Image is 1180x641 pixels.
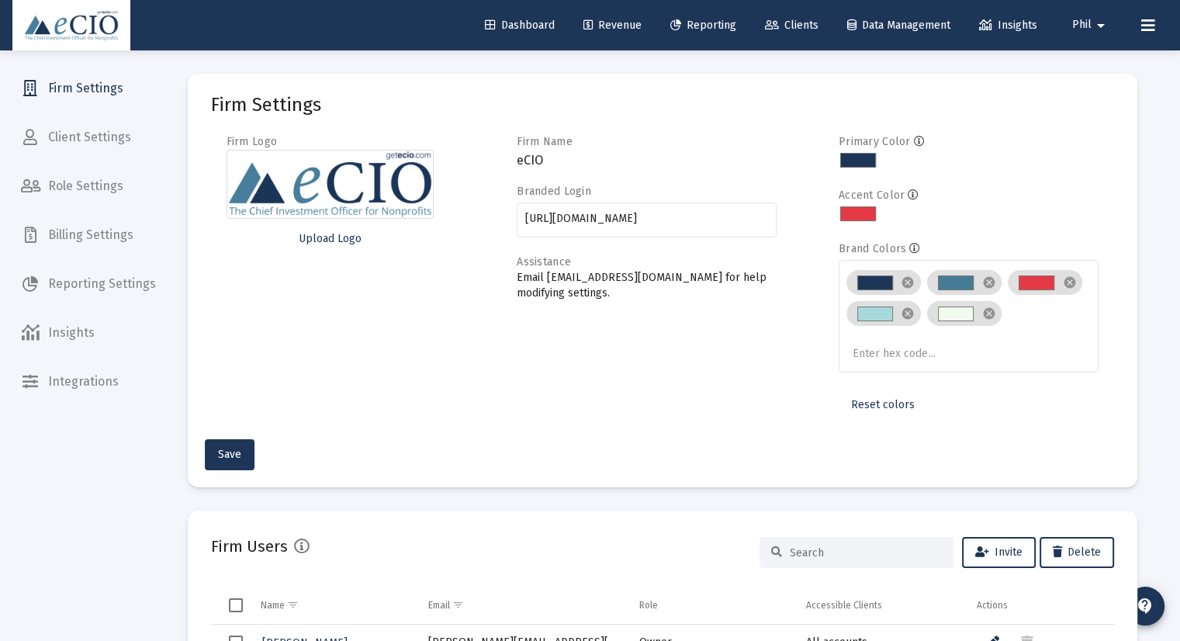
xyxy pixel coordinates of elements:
div: Accessible Clients [806,599,882,612]
img: Firm logo [227,150,434,219]
input: Enter hex code... [853,348,969,360]
img: Dashboard [24,10,119,41]
span: Delete [1053,546,1101,559]
mat-icon: cancel [981,307,995,320]
h2: Benchmark & Market Data Citations [6,6,897,16]
input: Search [790,546,942,560]
span: Reporting [670,19,736,32]
button: Phil [1054,9,1129,40]
mat-icon: cancel [901,275,915,289]
a: Clients [753,10,831,41]
a: Role Settings [9,168,168,205]
h3: eCIO [517,150,777,172]
span: Phil [1072,19,1092,32]
div: Role [639,599,658,612]
td: Column Role [628,587,795,624]
mat-icon: arrow_drop_down [1092,10,1110,41]
span: Save [218,448,241,461]
label: Firm Logo [227,135,278,148]
mat-chip-list: Brand colors [846,267,1090,363]
a: Insights [9,314,168,352]
h2: Firm Users [211,534,288,559]
label: Firm Name [517,135,573,148]
label: Branded Login [517,185,591,198]
a: Dashboard [472,10,567,41]
label: Accent Color [839,189,905,202]
a: Reporting [658,10,749,41]
div: Actions [977,599,1008,612]
button: Save [205,439,254,470]
td: Column Actions [966,587,1114,624]
a: Firm Settings [9,70,168,107]
button: Delete [1040,537,1114,568]
span: Show filter options for column 'Email' [452,599,464,611]
mat-icon: cancel [981,275,995,289]
a: Client Settings [9,119,168,156]
a: Insights [967,10,1050,41]
span: Revenue [583,19,642,32]
p: Bloomberg Index Services Limited. BLOOMBERG® is a trademark and service mark of Bloomberg Finance... [6,26,897,97]
span: Clients [765,19,818,32]
label: Brand Colors [839,242,906,255]
span: Data Management [847,19,950,32]
div: Email [428,599,450,612]
button: Invite [962,537,1036,568]
a: Integrations [9,363,168,400]
label: Assistance [517,255,571,269]
button: Reset colors [839,390,927,421]
p: The MSCI EAFE Index ([GEOGRAPHIC_DATA], [GEOGRAPHIC_DATA], [GEOGRAPHIC_DATA]), MSCI World Index a... [6,108,897,136]
td: Column Accessible Clients [795,587,965,624]
a: Revenue [571,10,654,41]
div: Name [261,599,285,612]
td: Column Email [417,587,628,624]
mat-icon: cancel [1062,275,1076,289]
div: Select all [229,598,243,612]
button: Upload Logo [227,223,434,255]
span: Invite [975,546,1023,559]
td: Column Name [250,587,417,624]
mat-icon: cancel [901,307,915,320]
label: Primary Color [839,135,911,148]
span: Reset colors [851,398,915,411]
p: The [PERSON_NAME] 1000® Index, [PERSON_NAME] 1000® Energy Index, [PERSON_NAME] 1000® Growth Index... [6,147,897,245]
p: Email [EMAIL_ADDRESS][DOMAIN_NAME] for help modifying settings. [517,270,777,301]
mat-card-title: Firm Settings [211,97,321,113]
span: Show filter options for column 'Name' [287,599,299,611]
span: Dashboard [485,19,555,32]
span: Insights [979,19,1037,32]
a: Billing Settings [9,217,168,254]
a: Reporting Settings [9,265,168,303]
span: Upload Logo [299,232,362,245]
a: Data Management [835,10,963,41]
